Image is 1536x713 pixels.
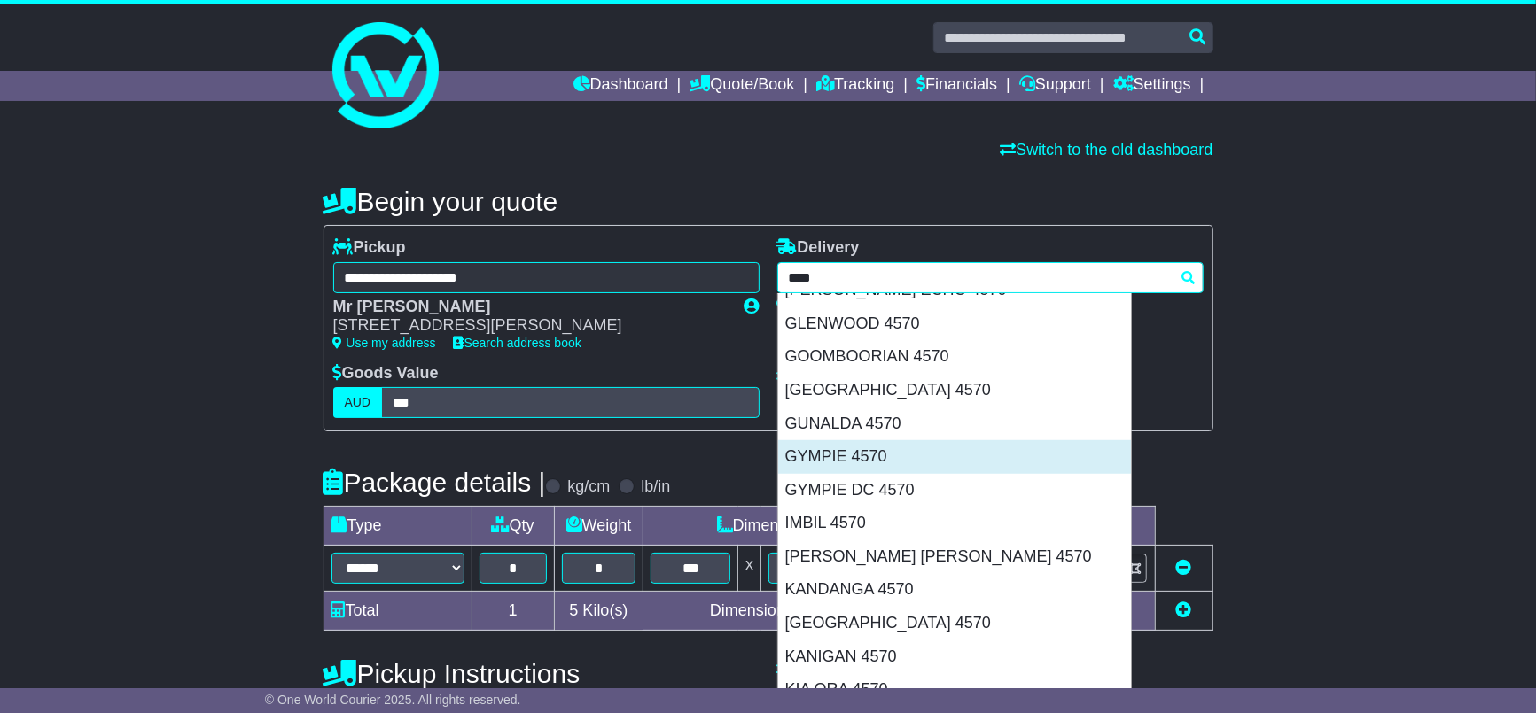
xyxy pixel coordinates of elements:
div: GUNALDA 4570 [778,407,1131,441]
h4: Begin your quote [324,187,1213,216]
label: kg/cm [567,477,610,497]
div: [STREET_ADDRESS][PERSON_NAME] [333,316,727,336]
label: Goods Value [333,364,439,384]
label: Delivery [777,238,860,258]
td: Type [324,507,472,546]
a: Settings [1113,71,1191,101]
td: x [738,546,761,592]
div: Mr [PERSON_NAME] [333,298,727,317]
a: Financials [916,71,997,101]
div: GYMPIE DC 4570 [778,474,1131,508]
div: KANDANGA 4570 [778,573,1131,607]
td: Total [324,592,472,631]
div: KIA ORA 4570 [778,673,1131,707]
a: Quote/Book [690,71,794,101]
td: Qty [472,507,554,546]
td: Dimensions (L x W x H) [643,507,973,546]
div: [PERSON_NAME] [PERSON_NAME] 4570 [778,540,1131,574]
td: Dimensions in Centimetre(s) [643,592,973,631]
a: Support [1019,71,1091,101]
label: AUD [333,387,383,418]
h4: Pickup Instructions [324,659,760,688]
td: 1 [472,592,554,631]
a: Tracking [816,71,894,101]
div: [GEOGRAPHIC_DATA] 4570 [778,374,1131,407]
a: Use my address [333,336,436,350]
a: Switch to the old dashboard [1000,141,1212,159]
span: 5 [569,601,578,619]
a: Add new item [1176,601,1192,619]
label: lb/in [641,477,670,497]
a: Dashboard [573,71,668,101]
td: Kilo(s) [554,592,643,631]
div: GYMPIE 4570 [778,440,1131,474]
div: GLENWOOD 4570 [778,307,1131,341]
div: [GEOGRAPHIC_DATA] 4570 [778,607,1131,640]
a: Search address book [454,336,581,350]
div: GOOMBOORIAN 4570 [778,340,1131,374]
div: KANIGAN 4570 [778,640,1131,674]
label: Pickup [333,238,406,258]
a: Remove this item [1176,559,1192,577]
td: Weight [554,507,643,546]
div: IMBIL 4570 [778,507,1131,540]
span: © One World Courier 2025. All rights reserved. [265,693,521,707]
h4: Package details | [324,468,546,497]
